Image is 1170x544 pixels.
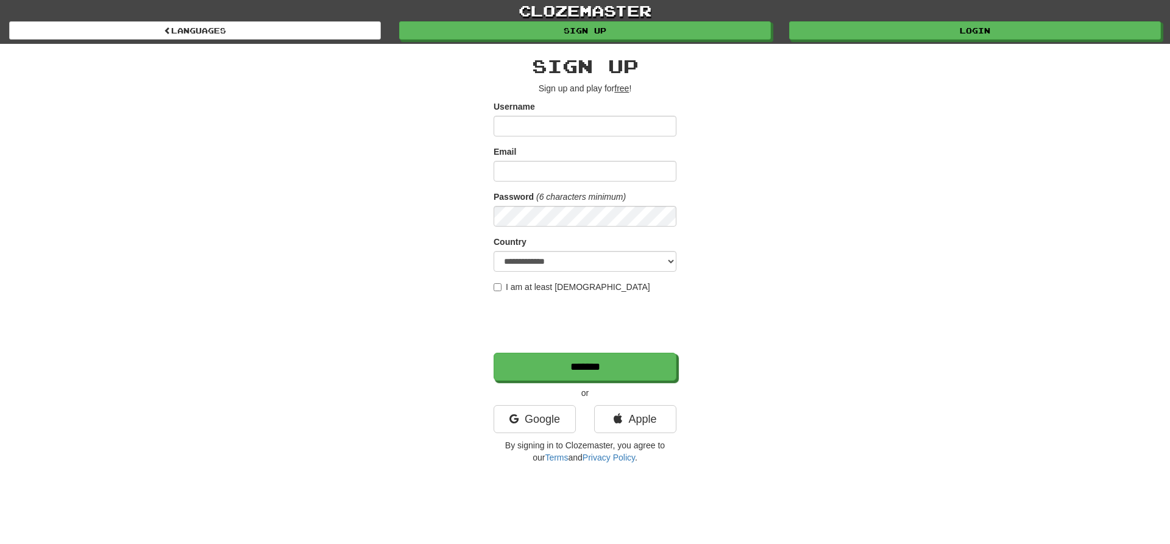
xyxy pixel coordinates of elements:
[614,83,629,93] u: free
[9,21,381,40] a: Languages
[494,387,676,399] p: or
[494,439,676,464] p: By signing in to Clozemaster, you agree to our and .
[494,283,502,291] input: I am at least [DEMOGRAPHIC_DATA]
[494,56,676,76] h2: Sign up
[494,191,534,203] label: Password
[594,405,676,433] a: Apple
[494,146,516,158] label: Email
[399,21,771,40] a: Sign up
[789,21,1161,40] a: Login
[494,281,650,293] label: I am at least [DEMOGRAPHIC_DATA]
[494,82,676,94] p: Sign up and play for !
[494,101,535,113] label: Username
[494,405,576,433] a: Google
[494,299,679,347] iframe: reCAPTCHA
[545,453,568,462] a: Terms
[536,192,626,202] em: (6 characters minimum)
[583,453,635,462] a: Privacy Policy
[494,236,526,248] label: Country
